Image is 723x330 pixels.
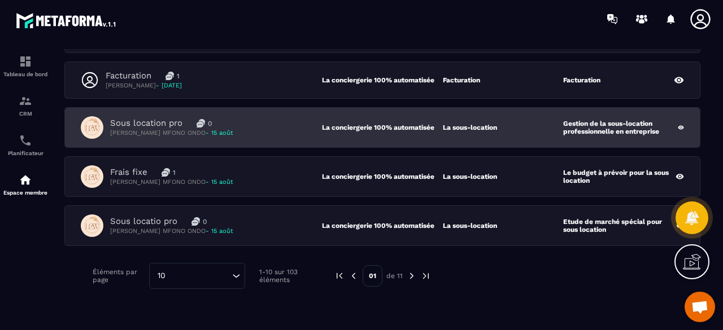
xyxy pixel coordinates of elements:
p: La sous-location [443,173,497,181]
p: La conciergerie 100% automatisée [322,76,443,84]
img: messages [162,168,170,177]
p: Facturation [563,76,600,84]
p: de 11 [386,271,403,280]
p: Le budget à prévoir pour la sous location [563,169,676,184]
p: Facturation [443,76,480,84]
img: next [407,271,417,281]
p: Sous locatio pro [110,216,177,227]
p: La conciergerie 100% automatisée [322,173,443,181]
p: 0 [203,217,207,226]
p: Frais fixe [110,167,147,178]
span: 10 [154,270,169,282]
img: prev [334,271,345,281]
img: automations [19,173,32,187]
img: formation [19,94,32,108]
p: [PERSON_NAME] MFONO ONDO [110,178,233,186]
span: - 15 août [206,227,233,235]
p: Tableau de bord [3,71,48,77]
p: La sous-location [443,124,497,131]
img: messages [191,217,200,226]
p: Facturation [106,71,151,81]
p: Etude de marché spécial pour sous location [563,218,676,234]
img: formation [19,55,32,68]
input: Search for option [169,270,229,282]
p: Planificateur [3,150,48,156]
p: Gestion de la sous-location professionnelle en entreprise [563,120,678,135]
span: - [DATE] [156,82,182,89]
div: Search for option [149,263,245,289]
a: Ouvrir le chat [685,292,715,322]
p: La sous-location [443,222,497,230]
img: scheduler [19,134,32,147]
span: - 15 août [206,178,233,186]
p: Éléments par page [93,268,143,284]
p: 0 [208,119,212,128]
a: automationsautomationsEspace membre [3,165,48,204]
img: next [421,271,431,281]
a: formationformationCRM [3,86,48,125]
p: [PERSON_NAME] [106,81,182,90]
p: La conciergerie 100% automatisée [322,222,443,230]
img: messages [197,119,205,127]
img: messages [165,72,174,80]
p: 1 [173,168,176,177]
img: prev [349,271,359,281]
p: Espace membre [3,190,48,196]
a: formationformationTableau de bord [3,46,48,86]
a: schedulerschedulerPlanificateur [3,125,48,165]
p: [PERSON_NAME] MFONO ONDO [110,129,233,137]
img: logo [16,10,117,30]
p: La conciergerie 100% automatisée [322,124,443,131]
p: 01 [363,265,382,287]
p: Sous location pro [110,118,182,129]
p: 1-10 sur 103 éléments [259,268,317,284]
p: 1 [177,72,180,81]
p: [PERSON_NAME] MFONO ONDO [110,227,233,235]
span: - 15 août [206,129,233,137]
p: CRM [3,111,48,117]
